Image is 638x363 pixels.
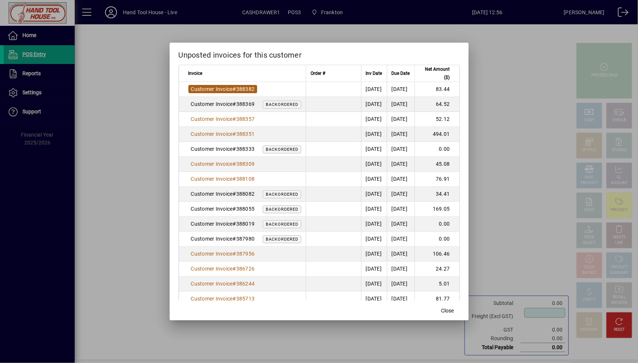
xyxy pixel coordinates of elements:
button: Close [436,304,460,317]
span: 386244 [236,281,255,287]
td: [DATE] [387,82,414,97]
span: # [233,251,236,257]
td: [DATE] [387,247,414,262]
span: 388357 [236,116,255,122]
td: [DATE] [387,262,414,277]
span: Close [441,307,454,315]
td: [DATE] [387,157,414,172]
td: [DATE] [387,202,414,217]
td: [DATE] [387,232,414,247]
a: Customer Invoice#386244 [188,280,258,288]
td: [DATE] [387,277,414,292]
td: 494.01 [414,127,459,142]
td: 0.00 [414,142,459,157]
td: [DATE] [387,127,414,142]
span: # [233,131,236,137]
span: 387956 [236,251,255,257]
span: 388108 [236,176,255,182]
a: Customer Invoice#387956 [188,250,258,258]
td: [DATE] [361,262,387,277]
span: Invoice [188,69,203,77]
span: Customer Invoice [191,281,233,287]
span: Customer Invoice [191,161,233,167]
span: # [233,116,236,122]
td: [DATE] [361,292,387,306]
td: [DATE] [361,172,387,187]
span: Customer Invoice [191,176,233,182]
td: [DATE] [387,217,414,232]
span: Customer Invoice [191,296,233,302]
td: 81.77 [414,292,459,306]
td: [DATE] [361,247,387,262]
span: Backordered [266,102,298,107]
span: 388382 [236,86,255,92]
a: Customer Invoice#388357 [188,115,258,123]
td: 106.46 [414,247,459,262]
span: 388309 [236,161,255,167]
span: Inv Date [366,69,382,77]
td: 83.44 [414,82,459,97]
a: Customer Invoice#388351 [188,130,258,138]
a: Customer Invoice#386726 [188,265,258,273]
td: [DATE] [361,82,387,97]
td: 76.91 [414,172,459,187]
td: [DATE] [361,142,387,157]
td: [DATE] [361,127,387,142]
span: Backordered [266,147,298,152]
td: 169.05 [414,202,459,217]
td: [DATE] [387,172,414,187]
span: Customer Invoice [191,86,233,92]
span: Backordered [266,192,298,197]
td: 24.27 [414,262,459,277]
td: [DATE] [387,97,414,112]
span: 385713 [236,296,255,302]
td: [DATE] [387,292,414,306]
span: 388351 [236,131,255,137]
span: Backordered [266,237,298,242]
td: 0.00 [414,217,459,232]
td: [DATE] [387,142,414,157]
span: Backordered [266,207,298,212]
td: [DATE] [387,112,414,127]
span: Due Date [392,69,410,77]
span: # [233,161,236,167]
span: # [233,176,236,182]
td: 64.52 [414,97,459,112]
a: Customer Invoice#388382 [188,85,258,93]
td: [DATE] [361,187,387,202]
td: [DATE] [387,187,414,202]
span: Customer Invoice [191,116,233,122]
td: 5.01 [414,277,459,292]
span: # [233,281,236,287]
span: # [233,266,236,272]
td: [DATE] [361,157,387,172]
h2: Unposted invoices for this customer [170,43,469,64]
td: [DATE] [361,112,387,127]
a: Customer Invoice#388309 [188,160,258,168]
a: Customer Invoice#385713 [188,295,258,303]
span: 386726 [236,266,255,272]
span: Order # [311,69,325,77]
a: Customer Invoice#388108 [188,175,258,183]
td: [DATE] [361,97,387,112]
span: Net Amount ($) [419,65,450,82]
td: 0.00 [414,232,459,247]
span: Customer Invoice [191,131,233,137]
span: # [233,296,236,302]
td: 34.41 [414,187,459,202]
span: Customer Invoice [191,266,233,272]
td: [DATE] [361,232,387,247]
td: [DATE] [361,277,387,292]
span: Customer Invoice [191,251,233,257]
span: Backordered [266,222,298,227]
span: # [233,86,236,92]
td: [DATE] [361,217,387,232]
td: 52.12 [414,112,459,127]
td: 45.08 [414,157,459,172]
td: [DATE] [361,202,387,217]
